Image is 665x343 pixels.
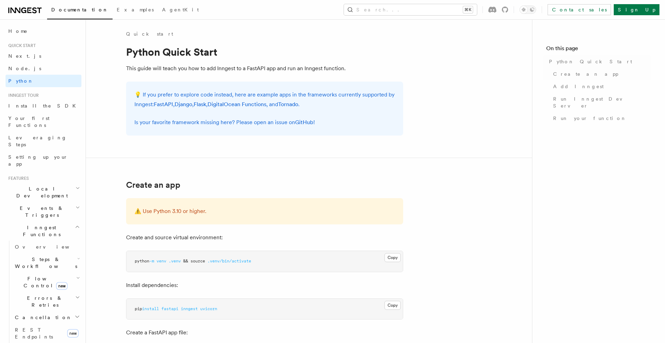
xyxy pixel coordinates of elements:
[126,280,403,290] p: Install dependencies:
[56,282,68,290] span: new
[12,311,81,324] button: Cancellation
[12,275,76,289] span: Flow Control
[12,241,81,253] a: Overview
[6,151,81,170] a: Setting up your app
[126,46,403,58] h1: Python Quick Start
[12,256,77,270] span: Steps & Workflows
[295,119,313,126] a: GitHub
[181,306,198,311] span: inngest
[12,292,81,311] button: Errors & Retries
[175,101,192,108] a: Django
[384,301,401,310] button: Copy
[126,30,173,37] a: Quick start
[47,2,113,19] a: Documentation
[8,66,41,71] span: Node.js
[550,93,651,112] a: Run Inngest Dev Server
[8,135,67,147] span: Leveraging Steps
[6,75,81,87] a: Python
[117,7,154,12] span: Examples
[113,2,158,19] a: Examples
[548,4,611,15] a: Contact sales
[12,253,81,272] button: Steps & Workflows
[126,180,180,190] a: Create an app
[6,131,81,151] a: Leveraging Steps
[162,7,199,12] span: AgentKit
[553,95,651,109] span: Run Inngest Dev Server
[6,93,39,98] span: Inngest tour
[549,58,632,65] span: Python Quick Start
[463,6,473,13] kbd: ⌘K
[126,328,403,337] p: Create a FastAPI app file:
[8,53,41,59] span: Next.js
[384,253,401,262] button: Copy
[190,259,205,263] span: source
[6,112,81,131] a: Your first Functions
[546,55,651,68] a: Python Quick Start
[12,314,72,321] span: Cancellation
[6,221,81,241] button: Inngest Functions
[8,115,50,128] span: Your first Functions
[8,78,34,84] span: Python
[6,176,29,181] span: Features
[194,101,206,108] a: Flask
[154,101,173,108] a: FastAPI
[12,272,81,292] button: Flow Controlnew
[169,259,181,263] span: .venv
[149,259,154,263] span: -m
[134,206,395,216] p: ⚠️ Use Python 3.10 or higher.
[207,101,266,108] a: DigitalOcean Functions
[553,71,618,77] span: Create an app
[6,202,81,221] button: Events & Triggers
[6,43,36,48] span: Quick start
[550,68,651,80] a: Create an app
[6,100,81,112] a: Install the SDK
[550,80,651,93] a: Add Inngest
[6,50,81,62] a: Next.js
[546,44,651,55] h4: On this page
[207,259,251,263] span: .venv/bin/activate
[6,205,76,219] span: Events & Triggers
[344,4,477,15] button: Search...⌘K
[614,4,659,15] a: Sign Up
[12,295,75,308] span: Errors & Retries
[6,62,81,75] a: Node.js
[553,83,604,90] span: Add Inngest
[142,306,159,311] span: install
[67,329,79,337] span: new
[8,28,28,35] span: Home
[158,2,203,19] a: AgentKit
[135,259,149,263] span: python
[134,118,395,127] p: Is your favorite framework missing here? Please open an issue on !
[6,224,75,238] span: Inngest Functions
[15,244,86,250] span: Overview
[278,101,298,108] a: Tornado
[553,115,627,122] span: Run your function
[8,103,80,109] span: Install the SDK
[15,327,53,340] span: REST Endpoints
[51,7,108,12] span: Documentation
[126,233,403,242] p: Create and source virtual environment:
[134,90,395,109] p: 💡 If you prefer to explore code instead, here are example apps in the frameworks currently suppor...
[6,183,81,202] button: Local Development
[8,154,68,167] span: Setting up your app
[12,324,81,343] a: REST Endpointsnew
[520,6,536,14] button: Toggle dark mode
[161,306,178,311] span: fastapi
[157,259,166,263] span: venv
[183,259,188,263] span: &&
[135,306,142,311] span: pip
[126,64,403,73] p: This guide will teach you how to add Inngest to a FastAPI app and run an Inngest function.
[550,112,651,124] a: Run your function
[200,306,217,311] span: uvicorn
[6,185,76,199] span: Local Development
[6,25,81,37] a: Home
